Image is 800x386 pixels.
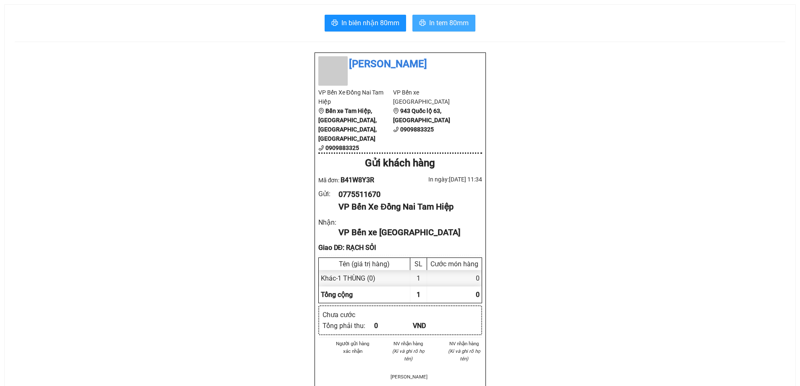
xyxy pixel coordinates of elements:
div: In ngày: [DATE] 11:34 [400,175,482,184]
b: 0909883325 [325,144,359,151]
span: In biên nhận 80mm [341,18,399,28]
div: Giao DĐ: RẠCH SỎI [318,242,482,253]
li: VP Bến xe [GEOGRAPHIC_DATA] [393,88,468,106]
div: Gửi : [318,189,339,199]
li: NV nhận hàng [446,340,482,347]
i: (Kí và ghi rõ họ tên) [448,348,480,362]
div: Gửi khách hàng [318,155,482,171]
li: [PERSON_NAME] [391,373,426,381]
div: VP Bến xe [GEOGRAPHIC_DATA] [338,226,475,239]
span: printer [419,19,426,27]
span: phone [318,145,324,151]
span: In tem 80mm [429,18,469,28]
span: phone [393,126,399,132]
div: SL [412,260,425,268]
span: environment [393,108,399,114]
div: Chưa cước [323,310,374,320]
li: [PERSON_NAME] [318,56,482,72]
span: environment [318,108,324,114]
span: Khác - 1 THÙNG (0) [321,274,375,282]
span: 1 [417,291,420,299]
li: Người gửi hàng xác nhận [335,340,371,355]
div: VP Bến Xe Đồng Nai Tam Hiệp [338,200,475,213]
div: 0 [427,270,482,286]
span: Tổng cộng [321,291,353,299]
div: 0 [374,320,413,331]
div: VND [413,320,452,331]
b: 943 Quốc lộ 63, [GEOGRAPHIC_DATA] [393,108,450,123]
span: printer [331,19,338,27]
b: 0909883325 [400,126,434,133]
div: Tên (giá trị hàng) [321,260,408,268]
i: (Kí và ghi rõ họ tên) [392,348,425,362]
div: 1 [410,270,427,286]
button: printerIn biên nhận 80mm [325,15,406,32]
div: Tổng phải thu : [323,320,374,331]
div: 0775511670 [338,189,475,200]
span: B41W8Y3R [341,176,374,184]
span: 0 [476,291,480,299]
div: Cước món hàng [429,260,480,268]
li: NV nhận hàng [391,340,426,347]
b: Bến xe Tam Hiệp, [GEOGRAPHIC_DATA], [GEOGRAPHIC_DATA], [GEOGRAPHIC_DATA] [318,108,377,142]
div: Mã đơn: [318,175,400,185]
div: Nhận : [318,217,339,228]
li: VP Bến Xe Đồng Nai Tam Hiệp [318,88,393,106]
button: printerIn tem 80mm [412,15,475,32]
